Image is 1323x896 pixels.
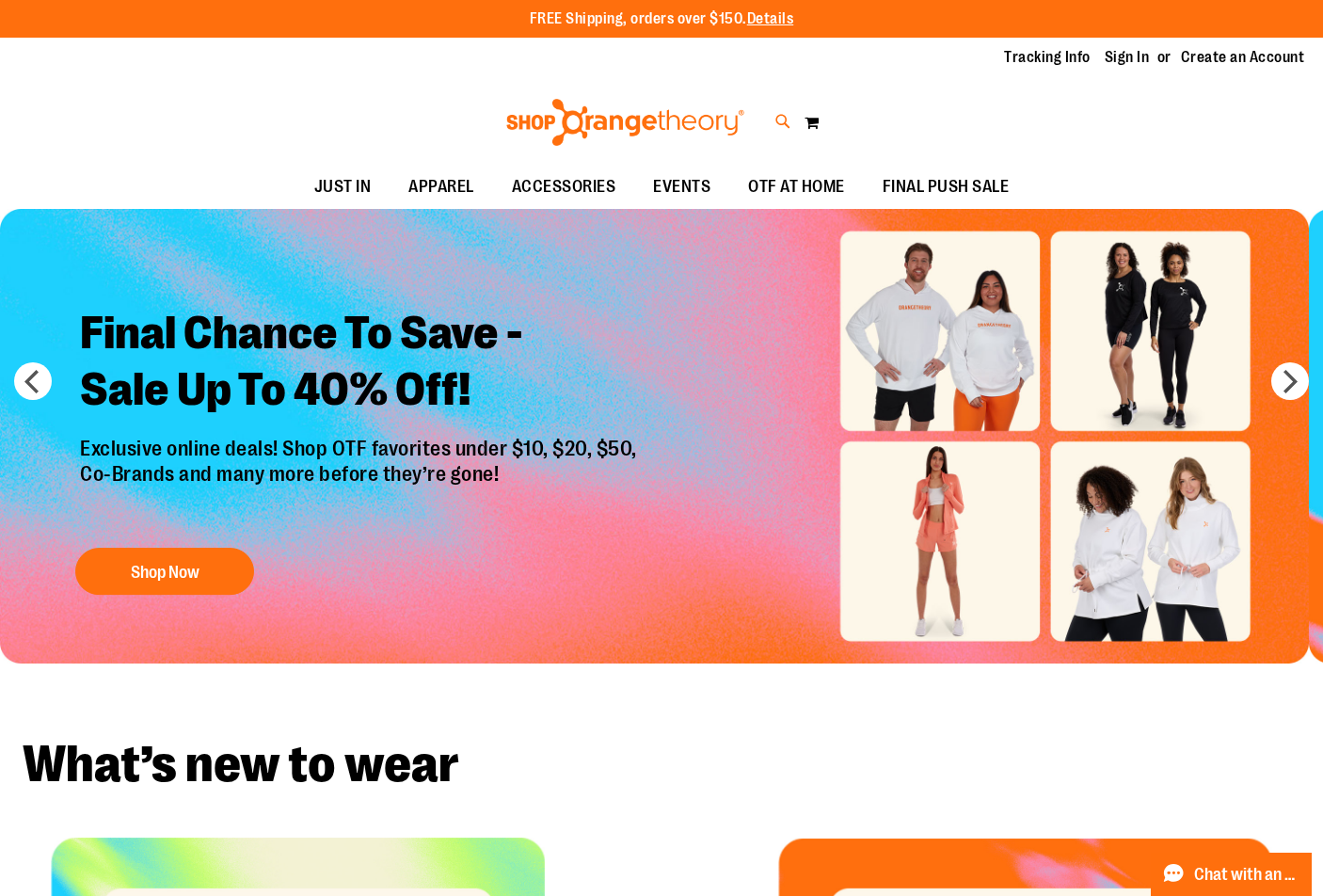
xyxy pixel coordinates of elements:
[314,166,372,208] span: JUST IN
[530,8,794,30] p: FREE Shipping, orders over $150.
[512,166,616,208] span: ACCESSORIES
[23,739,1300,791] h2: What’s new to wear
[408,166,474,208] span: APPAREL
[66,437,656,529] p: Exclusive online deals! Shop OTF favorites under $10, $20, $50, Co-Brands and many more before th...
[14,362,52,400] button: prev
[75,548,254,595] button: Shop Now
[1105,47,1150,68] a: Sign In
[295,166,391,209] a: JUST IN
[634,166,729,209] a: EVENTS
[390,166,493,209] a: APPAREL
[653,166,710,208] span: EVENTS
[1004,47,1091,68] a: Tracking Info
[1181,47,1305,68] a: Create an Account
[1151,853,1313,896] button: Chat with an Expert
[1194,866,1300,884] span: Chat with an Expert
[66,291,656,604] a: Final Chance To Save -Sale Up To 40% Off! Exclusive online deals! Shop OTF favorites under $10, $...
[493,166,635,209] a: ACCESSORIES
[503,99,747,146] img: Shop Orangetheory
[1271,362,1309,400] button: next
[864,166,1028,209] a: FINAL PUSH SALE
[66,291,656,437] h2: Final Chance To Save - Sale Up To 40% Off!
[747,10,794,27] a: Details
[729,166,864,209] a: OTF AT HOME
[883,166,1010,208] span: FINAL PUSH SALE
[748,166,845,208] span: OTF AT HOME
